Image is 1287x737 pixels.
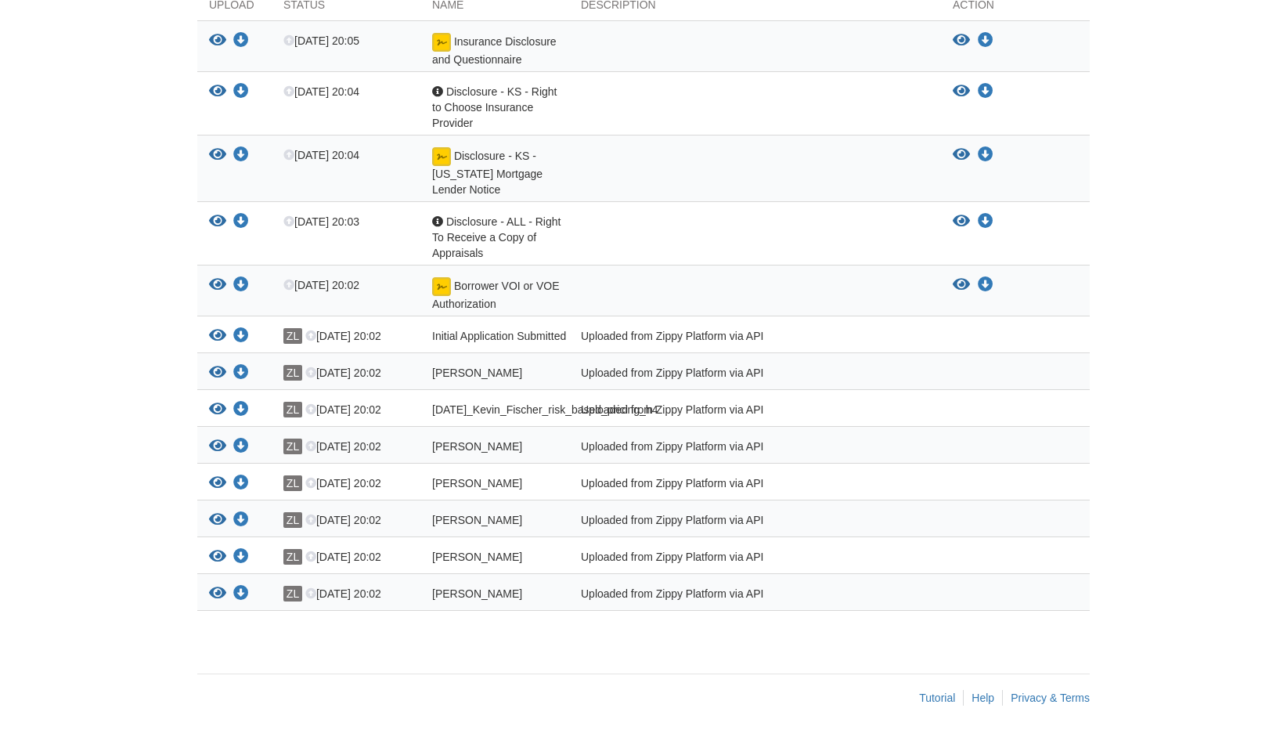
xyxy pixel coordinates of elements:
button: View Disclosure - KS - Kansas Mortgage Lender Notice [953,147,970,163]
button: View Kevin_Fischer_true_and_correct_consent [209,439,226,455]
button: View Insurance Disclosure and Questionnaire [209,33,226,49]
span: [PERSON_NAME] [432,477,522,490]
span: ZL [283,512,302,528]
span: Disclosure - ALL - Right To Receive a Copy of Appraisals [432,215,561,259]
span: [DATE] 20:02 [305,551,381,563]
a: Privacy & Terms [1011,692,1090,704]
span: [DATE]_Kevin_Fischer_risk_based_pricing_h4 [432,403,658,416]
span: ZL [283,328,302,344]
div: Uploaded from Zippy Platform via API [569,475,941,496]
span: [PERSON_NAME] [432,514,522,526]
img: Document fully signed [432,33,451,52]
span: [PERSON_NAME] [432,551,522,563]
a: Download Kevin_Fischer_terms_of_use [233,515,249,527]
div: Uploaded from Zippy Platform via API [569,549,941,569]
span: [PERSON_NAME] [432,587,522,600]
a: Download Kevin_Fischer_true_and_correct_consent [233,441,249,453]
span: [PERSON_NAME] [432,367,522,379]
a: Download 08-08-2025_Kevin_Fischer_risk_based_pricing_h4 [233,404,249,417]
a: Download Insurance Disclosure and Questionnaire [978,34,993,47]
span: [DATE] 20:02 [305,367,381,379]
span: [DATE] 20:03 [283,215,359,228]
button: View Kevin_Fischer_esign_consent [209,549,226,565]
a: Download Disclosure - ALL - Right To Receive a Copy of Appraisals [233,216,249,229]
button: View Disclosure - KS - Right to Choose Insurance Provider [209,84,226,100]
a: Download Borrower VOI or VOE Authorization [978,279,993,291]
a: Download Disclosure - KS - Right to Choose Insurance Provider [978,85,993,98]
a: Tutorial [919,692,955,704]
span: ZL [283,402,302,417]
span: ZL [283,365,302,381]
span: [DATE] 20:02 [305,587,381,600]
div: Uploaded from Zippy Platform via API [569,328,941,349]
button: View Kevin_Fischer_sms_consent [209,475,226,492]
button: View Disclosure - KS - Right to Choose Insurance Provider [953,84,970,99]
span: [DATE] 20:04 [283,85,359,98]
a: Help [972,692,994,704]
span: [DATE] 20:02 [283,279,359,291]
a: Download Borrower VOI or VOE Authorization [233,280,249,292]
button: View Insurance Disclosure and Questionnaire [953,33,970,49]
button: View Disclosure - ALL - Right To Receive a Copy of Appraisals [953,214,970,229]
a: Download Initial Application Submitted [233,331,249,343]
button: View 08-08-2025_Kevin_Fischer_risk_based_pricing_h4 [209,402,226,418]
span: [DATE] 20:04 [283,149,359,161]
div: Uploaded from Zippy Platform via API [569,586,941,606]
span: Insurance Disclosure and Questionnaire [432,35,557,66]
a: Download Disclosure - ALL - Right To Receive a Copy of Appraisals [978,215,993,228]
span: ZL [283,475,302,491]
span: Borrower VOI or VOE Authorization [432,280,559,310]
div: Uploaded from Zippy Platform via API [569,402,941,422]
span: [PERSON_NAME] [432,440,522,453]
a: Download Kevin_Fischer_sms_consent [233,478,249,490]
span: Disclosure - KS - [US_STATE] Mortgage Lender Notice [432,150,543,196]
span: Initial Application Submitted [432,330,566,342]
span: [DATE] 20:02 [305,330,381,342]
span: [DATE] 20:02 [305,440,381,453]
button: View Kevin_Fischer_credit_authorization [209,365,226,381]
span: ZL [283,549,302,565]
button: View Disclosure - KS - Kansas Mortgage Lender Notice [209,147,226,164]
a: Download Disclosure - KS - Kansas Mortgage Lender Notice [978,149,993,161]
div: Uploaded from Zippy Platform via API [569,512,941,533]
button: View Initial Application Submitted [209,328,226,345]
span: [DATE] 20:02 [305,477,381,490]
img: Document fully signed [432,147,451,166]
span: ZL [283,586,302,602]
a: Download Kevin_Fischer_privacy_notice [233,588,249,601]
span: [DATE] 20:02 [305,403,381,416]
button: View Borrower VOI or VOE Authorization [209,277,226,294]
a: Download Kevin_Fischer_esign_consent [233,551,249,564]
span: [DATE] 20:02 [305,514,381,526]
div: Uploaded from Zippy Platform via API [569,365,941,385]
a: Download Disclosure - KS - Right to Choose Insurance Provider [233,86,249,99]
a: Download Insurance Disclosure and Questionnaire [233,35,249,48]
a: Download Disclosure - KS - Kansas Mortgage Lender Notice [233,150,249,162]
button: View Kevin_Fischer_privacy_notice [209,586,226,602]
button: View Kevin_Fischer_terms_of_use [209,512,226,529]
button: View Borrower VOI or VOE Authorization [953,277,970,293]
button: View Disclosure - ALL - Right To Receive a Copy of Appraisals [209,214,226,230]
span: ZL [283,439,302,454]
img: Document fully signed [432,277,451,296]
div: Uploaded from Zippy Platform via API [569,439,941,459]
a: Download Kevin_Fischer_credit_authorization [233,367,249,380]
span: [DATE] 20:05 [283,34,359,47]
span: Disclosure - KS - Right to Choose Insurance Provider [432,85,557,129]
